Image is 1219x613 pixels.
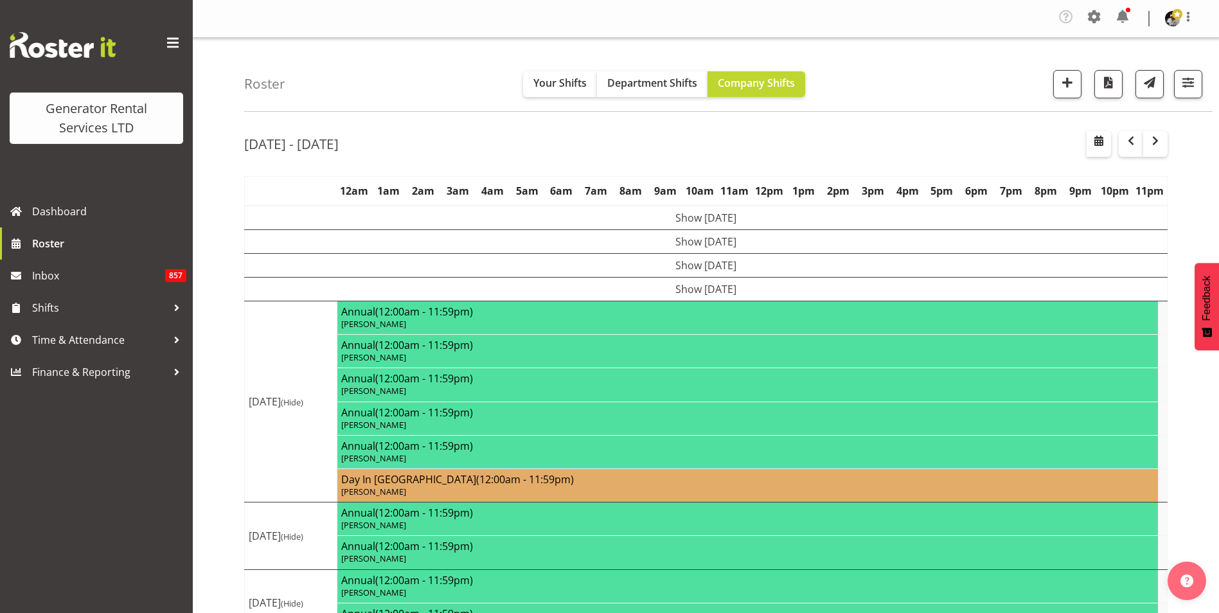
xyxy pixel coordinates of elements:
[337,177,371,206] th: 12am
[855,177,890,206] th: 3pm
[245,301,337,502] td: [DATE]
[523,71,597,97] button: Your Shifts
[281,598,303,609] span: (Hide)
[476,472,574,486] span: (12:00am - 11:59pm)
[281,531,303,542] span: (Hide)
[375,405,473,420] span: (12:00am - 11:59pm)
[341,385,406,396] span: [PERSON_NAME]
[890,177,925,206] th: 4pm
[341,587,406,598] span: [PERSON_NAME]
[925,177,959,206] th: 5pm
[245,278,1168,301] td: Show [DATE]
[245,502,337,569] td: [DATE]
[821,177,855,206] th: 2pm
[371,177,406,206] th: 1am
[375,305,473,319] span: (12:00am - 11:59pm)
[341,419,406,431] span: [PERSON_NAME]
[375,371,473,386] span: (12:00am - 11:59pm)
[244,76,285,91] h4: Roster
[544,177,579,206] th: 6am
[341,339,1154,351] h4: Annual
[375,439,473,453] span: (12:00am - 11:59pm)
[341,574,1154,587] h4: Annual
[787,177,821,206] th: 1pm
[32,266,165,285] span: Inbox
[752,177,787,206] th: 12pm
[597,71,707,97] button: Department Shifts
[1135,70,1164,98] button: Send a list of all shifts for the selected filtered period to all rostered employees.
[10,32,116,58] img: Rosterit website logo
[994,177,1029,206] th: 7pm
[375,573,473,587] span: (12:00am - 11:59pm)
[1165,11,1180,26] img: andrew-crenfeldtab2e0c3de70d43fd7286f7b271d34304.png
[1098,177,1132,206] th: 10pm
[22,99,170,138] div: Generator Rental Services LTD
[1028,177,1063,206] th: 8pm
[341,351,406,363] span: [PERSON_NAME]
[245,206,1168,230] td: Show [DATE]
[341,486,406,497] span: [PERSON_NAME]
[441,177,476,206] th: 3am
[1053,70,1081,98] button: Add a new shift
[341,372,1154,385] h4: Annual
[375,539,473,553] span: (12:00am - 11:59pm)
[375,338,473,352] span: (12:00am - 11:59pm)
[32,362,167,382] span: Finance & Reporting
[165,269,186,282] span: 857
[341,540,1154,553] h4: Annual
[1132,177,1168,206] th: 11pm
[341,519,406,531] span: [PERSON_NAME]
[32,234,186,253] span: Roster
[1195,263,1219,350] button: Feedback - Show survey
[717,177,752,206] th: 11am
[959,177,994,206] th: 6pm
[707,71,805,97] button: Company Shifts
[682,177,717,206] th: 10am
[341,452,406,464] span: [PERSON_NAME]
[607,76,697,90] span: Department Shifts
[533,76,587,90] span: Your Shifts
[32,202,186,221] span: Dashboard
[1087,131,1111,157] button: Select a specific date within the roster.
[475,177,510,206] th: 4am
[341,506,1154,519] h4: Annual
[510,177,544,206] th: 5am
[1174,70,1202,98] button: Filter Shifts
[1063,177,1098,206] th: 9pm
[32,298,167,317] span: Shifts
[718,76,795,90] span: Company Shifts
[1180,574,1193,587] img: help-xxl-2.png
[341,553,406,564] span: [PERSON_NAME]
[648,177,682,206] th: 9am
[341,318,406,330] span: [PERSON_NAME]
[1094,70,1123,98] button: Download a PDF of the roster according to the set date range.
[341,406,1154,419] h4: Annual
[281,396,303,408] span: (Hide)
[614,177,648,206] th: 8am
[32,330,167,350] span: Time & Attendance
[341,305,1154,318] h4: Annual
[375,506,473,520] span: (12:00am - 11:59pm)
[245,254,1168,278] td: Show [DATE]
[244,136,339,152] h2: [DATE] - [DATE]
[406,177,441,206] th: 2am
[341,440,1154,452] h4: Annual
[245,230,1168,254] td: Show [DATE]
[579,177,614,206] th: 7am
[341,473,1154,486] h4: Day In [GEOGRAPHIC_DATA]
[1201,276,1213,321] span: Feedback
